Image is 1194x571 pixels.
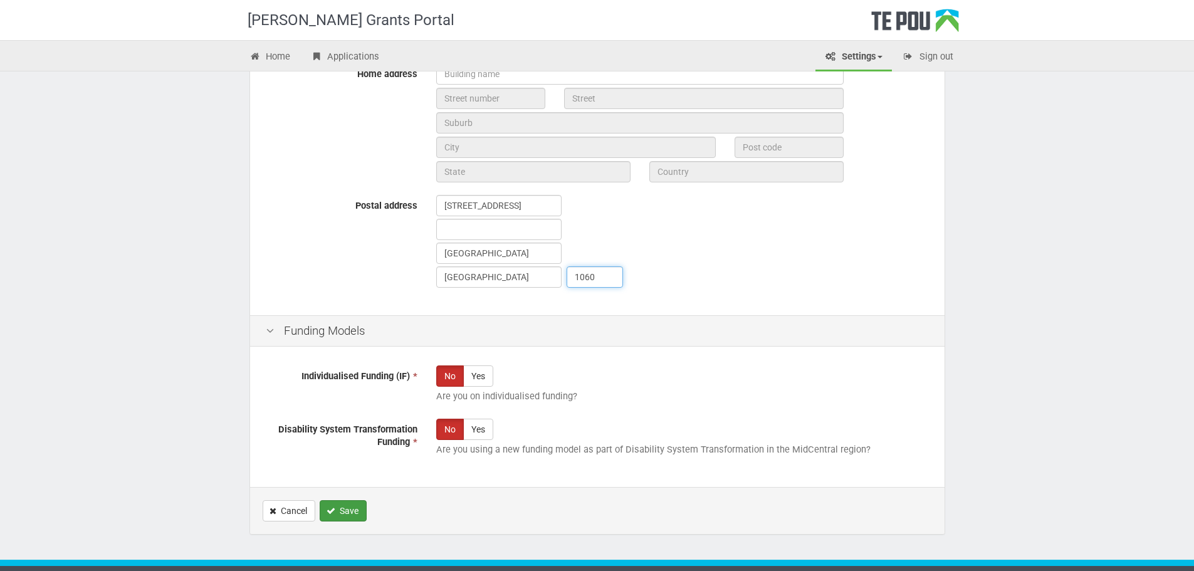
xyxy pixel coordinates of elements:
label: No [436,419,464,440]
div: Te Pou Logo [871,9,959,40]
label: Yes [463,365,493,387]
span: Disability System Transformation Funding [278,424,417,448]
a: Cancel [263,500,315,521]
input: Town or city [436,266,562,288]
p: Are you using a new funding model as part of Disability System Transformation in the MidCentral r... [436,443,929,456]
input: Street number [436,88,545,109]
input: Building name [436,63,844,85]
a: Settings [815,44,892,71]
input: City [436,137,716,158]
label: Home address [256,63,427,81]
input: Suburb [436,112,844,134]
input: State [436,161,631,182]
span: Postal address [355,200,417,211]
button: Save [320,500,367,521]
input: Post code [735,137,844,158]
a: Applications [301,44,389,71]
a: Home [240,44,300,71]
span: Individualised Funding (IF) [301,370,410,382]
p: Are you on individualised funding? [436,390,929,403]
input: Country [649,161,844,182]
input: Street [564,88,844,109]
label: No [436,365,464,387]
input: Suburb [436,243,562,264]
label: Yes [463,419,493,440]
a: Sign out [893,44,963,71]
input: Post code [567,266,623,288]
div: Funding Models [250,315,945,347]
